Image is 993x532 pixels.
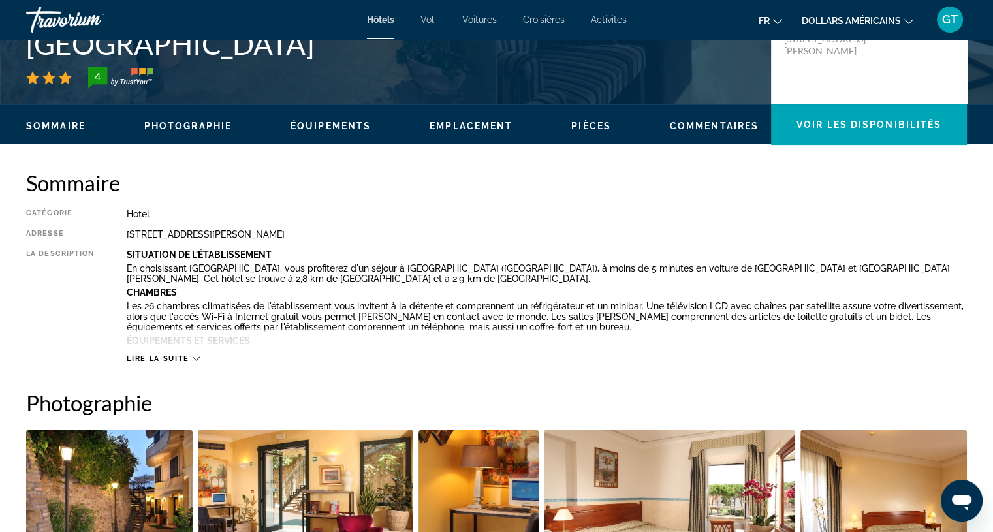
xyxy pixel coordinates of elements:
span: Équipements [291,121,371,131]
div: 4 [84,69,110,84]
button: Sommaire [26,120,86,132]
font: fr [759,16,770,26]
a: Croisières [523,14,565,25]
button: Menu utilisateur [933,6,967,33]
div: La description [26,249,94,347]
button: Pièces [571,120,611,132]
button: Changer de devise [802,11,913,30]
button: Équipements [291,120,371,132]
span: Commentaires [670,121,759,131]
div: Catégorie [26,209,94,219]
span: Lire la suite [127,354,189,363]
div: Hotel [127,209,967,219]
button: Lire la suite [127,354,199,364]
b: Situation De L'établissement [127,249,272,260]
p: Les 26 chambres climatisées de l'établissement vous invitent à la détente et comprennent un réfri... [127,301,967,332]
font: dollars américains [802,16,901,26]
span: Sommaire [26,121,86,131]
a: Travorium [26,3,157,37]
a: Vol. [420,14,436,25]
h2: Sommaire [26,170,967,196]
a: Voitures [462,14,497,25]
button: Changer de langue [759,11,782,30]
p: [STREET_ADDRESS][PERSON_NAME] [784,33,889,57]
span: Photographie [144,121,232,131]
a: Hôtels [367,14,394,25]
img: trustyou-badge-hor.svg [88,67,153,88]
h2: Photographie [26,390,967,416]
a: Activités [591,14,627,25]
iframe: Bouton de lancement de la fenêtre de messagerie [941,480,983,522]
font: GT [942,12,958,26]
button: Photographie [144,120,232,132]
button: Emplacement [430,120,512,132]
button: Commentaires [670,120,759,132]
span: Emplacement [430,121,512,131]
span: Pièces [571,121,611,131]
span: Voir les disponibilités [796,119,941,130]
h1: [GEOGRAPHIC_DATA] [26,27,758,61]
p: En choisissant [GEOGRAPHIC_DATA], vous profiterez d'un séjour à [GEOGRAPHIC_DATA] ([GEOGRAPHIC_DA... [127,263,967,284]
div: [STREET_ADDRESS][PERSON_NAME] [127,229,967,240]
b: Chambres [127,287,177,298]
button: Voir les disponibilités [771,104,967,145]
div: Adresse [26,229,94,240]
